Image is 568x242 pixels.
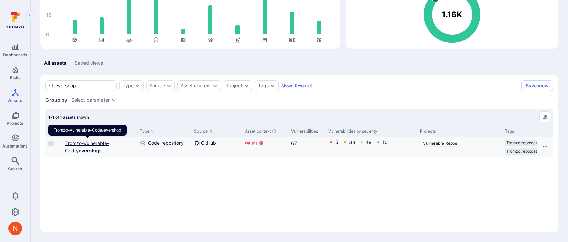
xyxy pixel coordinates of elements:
text: 1.16K [442,10,462,20]
button: Sort by Source [194,128,213,134]
i: Expand navigation menu [27,12,32,18]
text: 0 [46,32,49,37]
button: Select parameter [71,97,110,103]
button: Expand dropdown [244,83,249,88]
a: Vulnerable Repos [420,140,460,147]
div: Saved views [75,59,103,66]
button: Asset context [181,83,211,88]
button: Expand dropdown [212,83,218,88]
a: 67 [291,140,297,146]
button: Tags [258,83,269,88]
div: Cell for selection [45,137,62,157]
button: Expand navigation menu [25,11,34,19]
a: 33 [349,139,355,145]
div: Tromzo:repo:data:pii (BETA) [505,148,555,155]
a: Tromzo-Vulnerable-Code/evershop [65,140,109,153]
button: Expand dropdown [270,83,276,88]
div: Cell for Vulnerabilities by severity [326,137,417,157]
span: GitHub [201,140,216,146]
button: Sort by Type [140,128,154,134]
span: Vulnerable Repos [423,141,457,146]
div: Vulnerabilities by severity [328,128,415,134]
span: 1-1 of 1 assets shown [48,115,89,120]
button: Type [122,83,134,88]
div: Cell for Asset context [242,137,288,157]
span: Code repository [148,140,184,146]
div: grouping parameters [71,97,116,103]
div: Asset context [245,128,286,134]
span: Search [8,166,22,171]
button: Project [227,83,242,88]
div: Cell for Asset [62,137,137,157]
div: Vulnerabilities [291,128,323,134]
button: Manage columns [539,111,550,122]
button: Source [149,83,165,88]
span: Group by: [45,97,69,103]
button: Expand dropdown [135,83,140,88]
div: Cell for Vulnerabilities [288,137,326,157]
div: Projects [420,128,499,134]
button: Show [281,83,292,88]
a: 10 [382,139,388,145]
button: Row actions menu [539,141,550,152]
div: Cell for Projects [417,137,502,157]
span: Select row [48,141,54,146]
span: Assets [8,98,22,103]
div: Neeren Patki [8,222,22,235]
button: Save view [521,80,553,91]
span: Projects [7,121,23,126]
span: Risks [10,75,21,80]
div: Cell for Source [191,137,242,157]
div: All assets [44,59,67,66]
text: 10 [46,12,52,18]
span: Tromzo:repo:data:cre … [506,140,550,146]
span: Tromzo:repo:data:pii … [506,149,548,154]
button: Expand dropdown [111,97,116,103]
a: 19 [366,139,372,145]
div: assets tabs [40,57,558,69]
span: Dashboards [3,52,27,57]
button: Expand dropdown [166,83,172,88]
div: Cell for Type [137,137,191,157]
button: Reset all [295,83,312,88]
div: Cell for [537,137,553,157]
span: Automations [2,143,28,149]
div: Automatically discovered context associated with the asset [272,129,276,133]
div: Tromzo:repo:data:credential (BETA) [505,140,557,146]
b: evershop [79,148,101,153]
div: Tromzo-Vulnerable-Code/evershop [48,125,127,136]
input: Search asset [55,82,114,89]
a: 5 [335,139,338,145]
img: ACg8ocIprwjrgDQnDsNSk9Ghn5p5-B8DpAKWoJ5Gi9syOE4K59tr4Q=s96-c [8,222,22,235]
